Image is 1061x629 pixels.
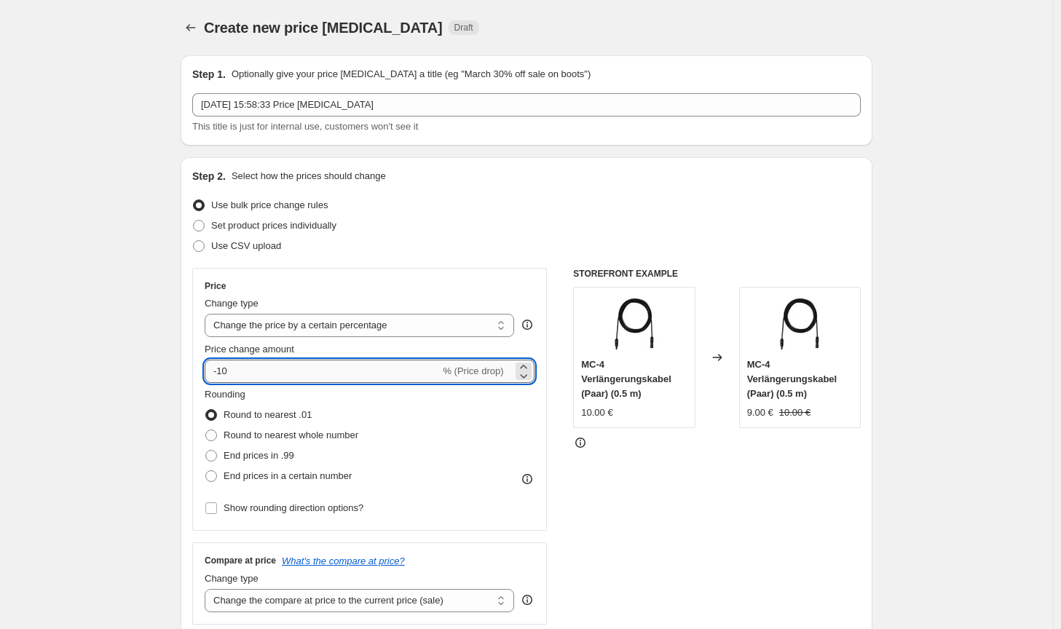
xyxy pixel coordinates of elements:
img: kabel.3_1_80x.webp [605,295,663,353]
h2: Step 1. [192,67,226,82]
span: Rounding [205,389,245,400]
div: 10.00 € [581,406,612,420]
div: help [520,593,535,607]
span: Round to nearest whole number [224,430,358,440]
span: End prices in .99 [224,450,294,461]
button: What's the compare at price? [282,555,405,566]
span: Round to nearest .01 [224,409,312,420]
span: Change type [205,298,259,309]
span: End prices in a certain number [224,470,352,481]
p: Select how the prices should change [232,169,386,183]
span: Use CSV upload [211,240,281,251]
button: Price change jobs [181,17,201,38]
p: Optionally give your price [MEDICAL_DATA] a title (eg "March 30% off sale on boots") [232,67,591,82]
div: 9.00 € [747,406,773,420]
h3: Price [205,280,226,292]
img: kabel.3_1_80x.webp [770,295,829,353]
h6: STOREFRONT EXAMPLE [573,268,861,280]
span: MC-4 Verlängerungskabel (Paar) (0.5 m) [581,359,671,399]
h2: Step 2. [192,169,226,183]
span: Set product prices individually [211,220,336,231]
h3: Compare at price [205,555,276,566]
input: -15 [205,360,440,383]
span: Use bulk price change rules [211,199,328,210]
input: 30% off holiday sale [192,93,861,116]
strike: 10.00 € [779,406,810,420]
span: % (Price drop) [443,365,503,376]
div: help [520,317,535,332]
span: Draft [454,22,473,33]
span: MC-4 Verlängerungskabel (Paar) (0.5 m) [747,359,837,399]
span: Create new price [MEDICAL_DATA] [204,20,443,36]
span: This title is just for internal use, customers won't see it [192,121,418,132]
span: Show rounding direction options? [224,502,363,513]
span: Change type [205,573,259,584]
span: Price change amount [205,344,294,355]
